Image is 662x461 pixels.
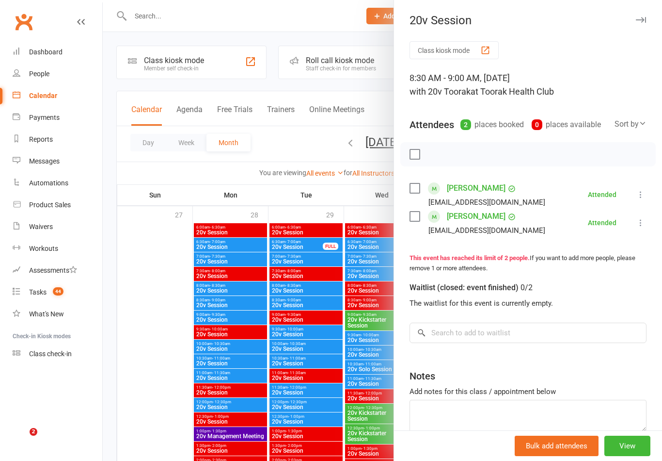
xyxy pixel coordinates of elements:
div: Product Sales [29,201,71,209]
a: Clubworx [12,10,36,34]
div: If you want to add more people, please remove 1 or more attendees. [410,253,646,274]
a: Assessments [13,260,102,281]
div: 8:30 AM - 9:00 AM, [DATE] [410,71,646,99]
div: The waitlist for this event is currently empty. [410,297,646,309]
a: Automations [13,172,102,194]
div: Waivers [29,223,53,230]
a: [PERSON_NAME] [447,209,505,224]
a: Waivers [13,216,102,238]
div: places booked [460,118,524,132]
a: Dashboard [13,41,102,63]
div: Automations [29,179,68,187]
div: 20v Session [394,14,662,27]
div: Attended [588,219,616,226]
a: [PERSON_NAME] [447,181,505,196]
button: Bulk add attendees [515,436,599,456]
span: 2 [30,428,37,436]
div: places available [532,118,601,132]
div: 0/2 [520,281,533,295]
div: [EMAIL_ADDRESS][DOMAIN_NAME] [428,224,545,237]
div: Add notes for this class / appointment below [410,386,646,397]
span: at Toorak Health Club [471,86,554,97]
a: People [13,63,102,85]
div: Attended [588,191,616,198]
div: Waitlist [410,281,533,295]
button: Class kiosk mode [410,41,499,59]
a: Workouts [13,238,102,260]
a: Class kiosk mode [13,343,102,365]
div: Messages [29,157,60,165]
span: 44 [53,287,63,296]
div: Tasks [29,288,47,296]
strong: This event has reached its limit of 2 people. [410,254,530,262]
div: Assessments [29,266,77,274]
a: Messages [13,150,102,172]
div: Sort by [615,118,646,131]
a: Calendar [13,85,102,107]
iframe: Intercom live chat [10,428,33,451]
button: View [604,436,650,456]
div: Calendar [29,92,57,99]
div: 0 [532,119,542,130]
a: Payments [13,107,102,129]
div: Payments [29,114,60,121]
div: Dashboard [29,48,63,56]
div: Reports [29,135,53,143]
div: Attendees [410,118,454,132]
div: What's New [29,310,64,318]
div: Notes [410,369,435,383]
span: (closed: event finished) [437,283,519,292]
div: Class check-in [29,350,72,358]
a: Product Sales [13,194,102,216]
div: [EMAIL_ADDRESS][DOMAIN_NAME] [428,196,545,209]
a: What's New [13,303,102,325]
input: Search to add to waitlist [410,323,646,343]
a: Reports [13,129,102,150]
div: Workouts [29,245,58,252]
div: 2 [460,119,471,130]
span: with 20v Toorak [410,86,471,97]
div: People [29,70,49,78]
a: Tasks 44 [13,281,102,303]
